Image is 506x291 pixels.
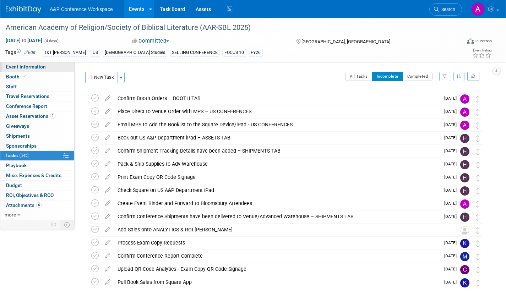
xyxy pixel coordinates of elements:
span: Event Information [6,64,46,70]
span: A&P Conference Workspace [50,6,113,12]
a: Search [429,3,462,16]
div: Confirm Conference Shipments have been delivered to Venue/Advanced Warehouse – SHIPMENTS TAB [114,210,440,223]
a: edit [102,134,114,141]
img: Hannah Siegel [460,173,469,182]
i: Move task [476,214,480,221]
span: more [5,212,16,218]
td: Tags [5,49,36,57]
a: Misc. Expenses & Credits [0,171,74,180]
a: edit [102,226,114,233]
img: Hannah Siegel [460,160,469,169]
div: Confirm Shipment Tracking Details have been added – SHIPMENTS TAB [114,145,440,157]
a: edit [102,279,114,285]
img: Kristen Beach [460,278,469,287]
img: Amanda Oney [471,2,485,16]
img: ExhibitDay [6,6,41,13]
a: Budget [0,181,74,190]
a: edit [102,95,114,101]
i: Booth reservation complete [23,75,26,78]
span: [DATE] [444,161,460,166]
span: [DATE] [444,188,460,193]
div: Upload QR Code Analytics - Exam Copy QR Code Signage [114,263,440,275]
a: edit [102,213,114,220]
span: [DATE] [444,135,460,140]
div: American Academy of Religion/Society of Biblical Literature (AAR-SBL 2025) [3,21,450,34]
span: [DATE] [444,267,460,271]
a: Tasks54% [0,151,74,160]
span: Asset Reservations [6,113,55,119]
i: Move task [476,96,480,103]
span: [DATE] [444,122,460,127]
img: Kate Hunneyball [460,239,469,248]
a: edit [102,174,114,180]
a: Playbook [0,161,74,170]
span: (4 days) [44,39,59,43]
img: Christine Ritchlin [460,265,469,274]
div: Pull Book Sales from Square App [114,276,440,288]
span: Conference Report [6,103,47,109]
span: 6 [36,202,42,208]
a: edit [102,108,114,115]
div: Print Exam Copy QR Code Signage [114,171,440,183]
a: ROI, Objectives & ROO [0,191,74,200]
span: [GEOGRAPHIC_DATA], [GEOGRAPHIC_DATA] [301,39,390,44]
div: Place Direct to Venue Order with MPS – US CONFERENCES [114,105,440,117]
span: ROI, Objectives & ROO [6,192,54,198]
span: Booth [6,74,28,79]
a: Giveaways [0,121,74,131]
img: Amanda Oney [460,121,469,130]
div: FY26 [249,49,263,56]
div: SELLING CONFERENCE [170,49,220,56]
span: Search [439,7,455,12]
img: Amanda Oney [460,108,469,117]
div: In-Person [475,38,492,44]
a: edit [102,121,114,128]
a: Sponsorships [0,141,74,151]
img: Hannah Siegel [460,134,469,143]
i: Move task [476,135,480,142]
i: Move task [476,227,480,234]
img: Amanda Oney [460,94,469,104]
div: Confirm Booth Orders – BOOTH TAB [114,92,440,104]
img: Unassigned [460,226,469,235]
div: T&T [PERSON_NAME] [42,49,88,56]
a: Travel Reservations [0,92,74,101]
div: Check Square on US A&P Department iPad [114,184,440,196]
span: 54% [20,153,29,158]
span: [DATE] [444,109,460,114]
a: edit [102,200,114,207]
img: Format-Inperson.png [467,38,474,44]
a: Asset Reservations1 [0,111,74,121]
div: Add Sales onto ANALYTICS & ROI [PERSON_NAME] [114,224,446,236]
span: [DATE] [444,240,460,245]
img: Hannah Siegel [460,147,469,156]
div: US [91,49,100,56]
div: Pack & Ship Supplies to Adv Warehouse [114,158,440,170]
i: Move task [476,122,480,129]
span: Tasks [5,153,29,158]
a: more [0,210,74,220]
a: Shipments [0,131,74,141]
a: Booth [0,72,74,82]
div: [DEMOGRAPHIC_DATA] Studies [103,49,167,56]
span: Sponsorships [6,143,37,149]
button: New Task [85,72,118,83]
img: Amanda Oney [460,199,469,209]
span: [DATE] [444,148,460,153]
span: [DATE] [444,201,460,206]
a: edit [102,253,114,259]
button: Completed [403,72,433,81]
div: Create Event Binder and Forward to Bloomsbury Attendees [114,197,440,209]
a: edit [102,240,114,246]
span: [DATE] [444,214,460,219]
img: Hannah Siegel [460,213,469,222]
a: Staff [0,82,74,92]
div: Book out US A&P Department iPad – ASSETS TAB [114,132,440,144]
span: [DATE] [DATE] [5,37,43,44]
span: Playbook [6,163,27,168]
a: edit [102,266,114,272]
span: Giveaways [6,123,29,129]
span: [DATE] [444,175,460,180]
span: [DATE] [444,280,460,285]
div: Email MPS to Add the Booklist to the Square Device/iPad - US CONFERENCES [114,119,440,131]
